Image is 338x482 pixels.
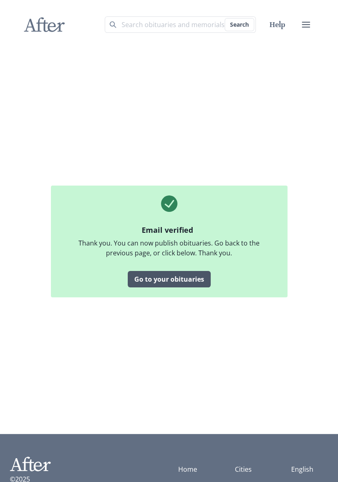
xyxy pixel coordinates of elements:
[77,238,261,258] div: Thank you. You can now publish obituaries. Go back to the previous page, or click below. Thank you.
[128,271,211,287] a: Go to your obituaries
[298,16,314,33] button: user menu
[105,16,256,33] input: Search term
[142,225,193,235] div: Email verified
[225,18,254,31] button: Search
[291,465,313,474] a: English
[235,465,252,474] a: Cities
[178,465,197,474] a: Home
[269,20,285,29] a: Help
